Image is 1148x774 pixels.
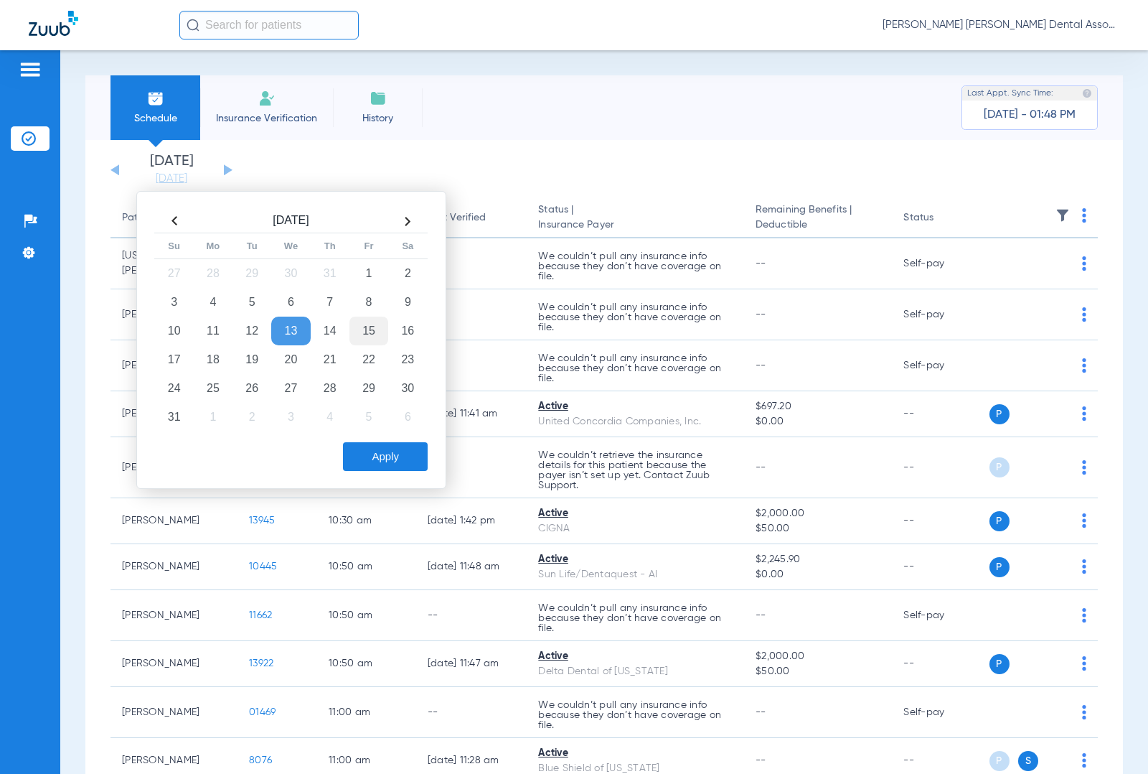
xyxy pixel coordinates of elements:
td: [DATE] 1:42 PM [416,498,527,544]
th: [DATE] [194,210,388,233]
td: 10:50 AM [317,544,416,590]
td: 10:30 AM [317,498,416,544]
div: Delta Dental of [US_STATE] [538,664,733,679]
p: We couldn’t pull any insurance info because they don’t have coverage on file. [538,353,733,383]
td: 11:00 AM [317,687,416,738]
li: [DATE] [128,154,215,186]
span: -- [756,360,766,370]
td: Self-pay [892,289,989,340]
img: Zuub Logo [29,11,78,36]
td: Self-pay [892,238,989,289]
td: -- [416,340,527,391]
img: group-dot-blue.svg [1082,406,1086,421]
div: Active [538,552,733,567]
td: Self-pay [892,590,989,641]
span: Schedule [121,111,189,126]
div: Patient Name [122,210,185,225]
td: -- [892,544,989,590]
div: Active [538,649,733,664]
span: $2,000.00 [756,649,880,664]
iframe: Chat Widget [1076,705,1148,774]
td: -- [416,437,527,498]
td: -- [416,238,527,289]
span: $50.00 [756,664,880,679]
td: [PERSON_NAME] [110,498,237,544]
td: [PERSON_NAME] [110,641,237,687]
span: [PERSON_NAME] [PERSON_NAME] Dental Associates [883,18,1119,32]
a: [DATE] [128,172,215,186]
span: -- [756,610,766,620]
img: Manual Insurance Verification [258,90,276,107]
img: Schedule [147,90,164,107]
img: group-dot-blue.svg [1082,208,1086,223]
td: -- [416,590,527,641]
td: -- [892,641,989,687]
span: Deductible [756,218,880,233]
img: Search Icon [187,19,199,32]
span: [DATE] - 01:48 PM [984,108,1076,122]
img: group-dot-blue.svg [1082,256,1086,271]
th: Status [892,198,989,238]
td: [PERSON_NAME] [110,590,237,641]
td: -- [892,391,989,437]
td: 10:50 AM [317,590,416,641]
td: 10:50 AM [317,641,416,687]
span: $0.00 [756,567,880,582]
p: We couldn’t pull any insurance info because they don’t have coverage on file. [538,700,733,730]
div: Patient Name [122,210,226,225]
td: Self-pay [892,687,989,738]
img: last sync help info [1082,88,1092,98]
span: -- [756,258,766,269]
div: Sun Life/Dentaquest - AI [538,567,733,582]
span: 10445 [249,561,277,572]
img: group-dot-blue.svg [1082,559,1086,574]
span: P [989,457,1010,477]
button: Apply [343,442,428,471]
img: History [370,90,387,107]
td: -- [892,437,989,498]
span: Insurance Verification [211,111,322,126]
p: We couldn’t pull any insurance info because they don’t have coverage on file. [538,251,733,281]
td: -- [416,687,527,738]
span: P [989,557,1010,577]
span: $697.20 [756,399,880,414]
td: -- [892,498,989,544]
span: P [989,404,1010,424]
span: 01469 [249,707,276,717]
span: $2,245.90 [756,552,880,567]
p: We couldn’t retrieve the insurance details for this patient because the payer isn’t set up yet. C... [538,450,733,490]
div: Last Verified [428,210,516,225]
td: Self-pay [892,340,989,391]
td: -- [416,289,527,340]
th: Status | [527,198,744,238]
img: group-dot-blue.svg [1082,460,1086,475]
span: $50.00 [756,521,880,536]
th: Remaining Benefits | [744,198,892,238]
span: P [989,511,1010,531]
span: History [344,111,412,126]
span: 11662 [249,610,272,620]
td: [PERSON_NAME] [110,544,237,590]
img: hamburger-icon [19,61,42,78]
span: -- [756,755,766,765]
span: 13945 [249,516,275,526]
div: United Concordia Companies, Inc. [538,414,733,429]
td: [PERSON_NAME] [110,687,237,738]
span: 13922 [249,658,273,668]
div: Active [538,746,733,761]
span: P [989,654,1010,674]
td: [DATE] 11:47 AM [416,641,527,687]
span: Insurance Payer [538,218,733,233]
img: group-dot-blue.svg [1082,307,1086,322]
span: S [1018,751,1038,771]
img: group-dot-blue.svg [1082,608,1086,623]
div: Last Verified [428,210,486,225]
div: Active [538,506,733,521]
p: We couldn’t pull any insurance info because they don’t have coverage on file. [538,302,733,332]
div: CIGNA [538,521,733,536]
span: $2,000.00 [756,506,880,521]
img: group-dot-blue.svg [1082,513,1086,528]
span: $0.00 [756,414,880,429]
span: P [989,751,1010,771]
